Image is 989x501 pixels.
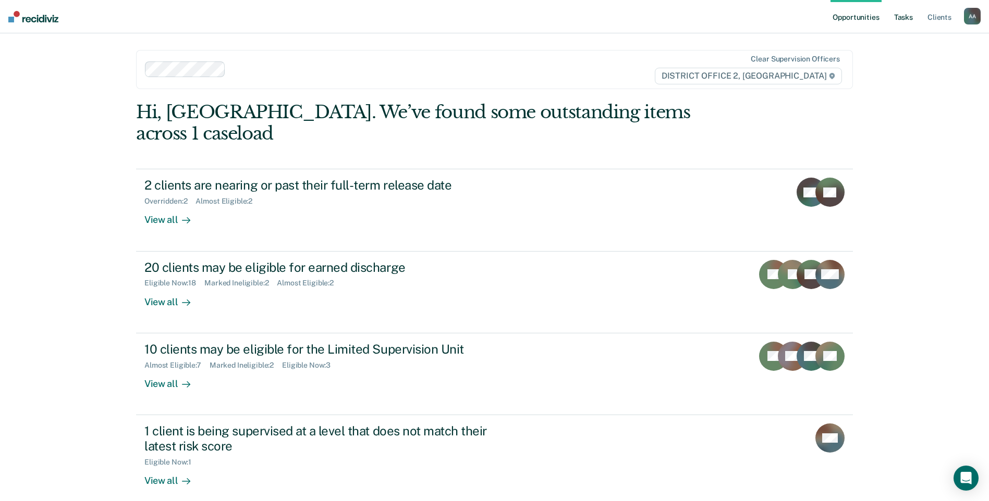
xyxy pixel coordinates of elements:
[144,361,210,370] div: Almost Eligible : 7
[136,252,853,333] a: 20 clients may be eligible for earned dischargeEligible Now:18Marked Ineligible:2Almost Eligible:...
[136,333,853,415] a: 10 clients may be eligible for the Limited Supervision UnitAlmost Eligible:7Marked Ineligible:2El...
[144,260,510,275] div: 20 clients may be eligible for earned discharge
[144,369,203,390] div: View all
[136,102,710,144] div: Hi, [GEOGRAPHIC_DATA]. We’ve found some outstanding items across 1 caseload
[204,279,277,287] div: Marked Ineligible : 2
[8,11,58,22] img: Recidiviz
[144,458,200,467] div: Eligible Now : 1
[210,361,282,370] div: Marked Ineligible : 2
[954,466,979,491] div: Open Intercom Messenger
[144,342,510,357] div: 10 clients may be eligible for the Limited Supervision Unit
[144,178,510,193] div: 2 clients are nearing or past their full-term release date
[144,279,204,287] div: Eligible Now : 18
[144,423,510,454] div: 1 client is being supervised at a level that does not match their latest risk score
[751,55,839,64] div: Clear supervision officers
[655,68,842,84] span: DISTRICT OFFICE 2, [GEOGRAPHIC_DATA]
[964,8,981,24] button: AA
[144,287,203,308] div: View all
[964,8,981,24] div: A A
[282,361,339,370] div: Eligible Now : 3
[144,206,203,226] div: View all
[144,466,203,486] div: View all
[136,169,853,251] a: 2 clients are nearing or past their full-term release dateOverridden:2Almost Eligible:2View all
[144,197,196,206] div: Overridden : 2
[196,197,261,206] div: Almost Eligible : 2
[277,279,342,287] div: Almost Eligible : 2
